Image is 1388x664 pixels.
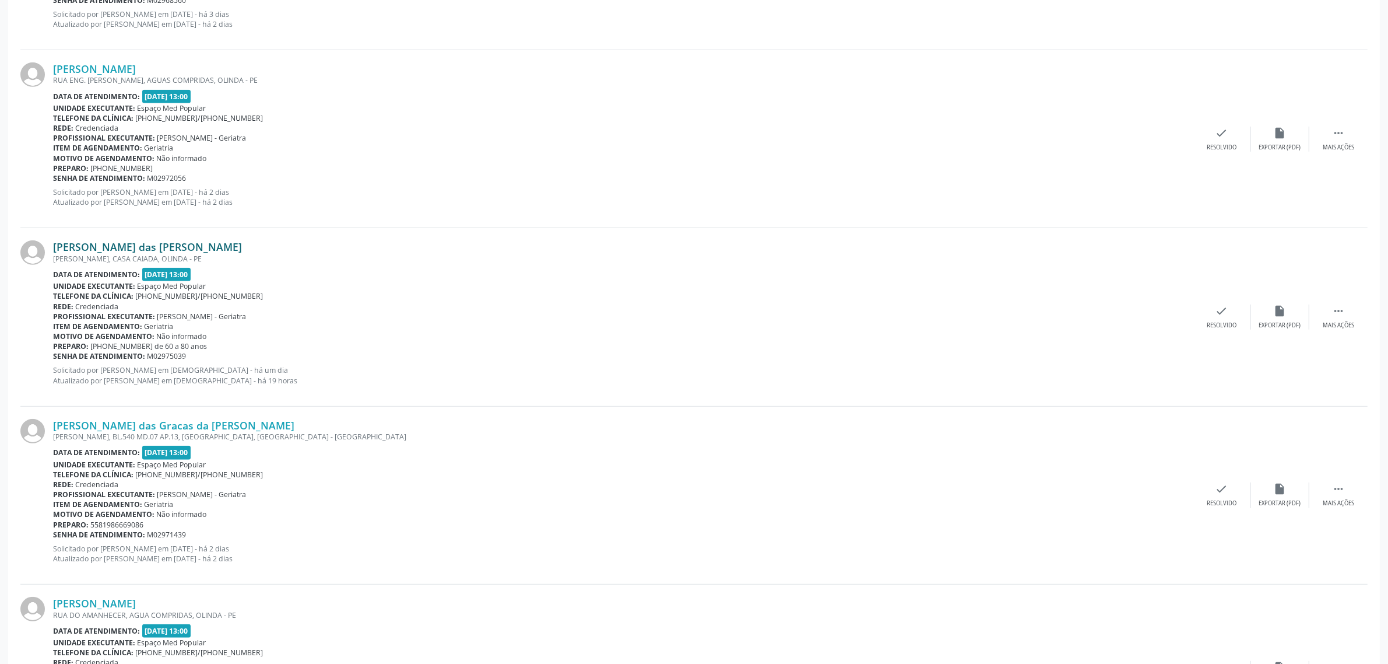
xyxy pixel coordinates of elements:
span: [DATE] 13:00 [142,90,191,103]
b: Unidade executante: [53,638,135,648]
b: Preparo: [53,341,89,351]
span: Geriatria [145,499,174,509]
div: Resolvido [1207,144,1236,152]
span: [PERSON_NAME] - Geriatra [157,133,247,143]
div: Exportar (PDF) [1259,499,1301,508]
b: Profissional executante: [53,133,155,143]
div: [PERSON_NAME], BL.540 MD.07 AP.13, [GEOGRAPHIC_DATA], [GEOGRAPHIC_DATA] - [GEOGRAPHIC_DATA] [53,432,1193,442]
div: Mais ações [1323,144,1354,152]
b: Item de agendamento: [53,499,142,509]
p: Solicitado por [PERSON_NAME] em [DATE] - há 2 dias Atualizado por [PERSON_NAME] em [DATE] - há 2 ... [53,187,1193,207]
a: [PERSON_NAME] das Gracas da [PERSON_NAME] [53,419,294,432]
span: Geriatria [145,321,174,331]
div: Mais ações [1323,321,1354,330]
a: [PERSON_NAME] [53,597,136,610]
span: M02972056 [147,173,187,183]
span: Espaço Med Popular [138,460,206,470]
span: Credenciada [76,302,119,312]
div: Resolvido [1207,499,1236,508]
i: check [1215,483,1228,495]
b: Motivo de agendamento: [53,509,154,519]
b: Unidade executante: [53,460,135,470]
b: Senha de atendimento: [53,173,145,183]
b: Senha de atendimento: [53,530,145,540]
span: 5581986669086 [91,520,144,530]
b: Telefone da clínica: [53,113,133,123]
p: Solicitado por [PERSON_NAME] em [DATE] - há 2 dias Atualizado por [PERSON_NAME] em [DATE] - há 2 ... [53,544,1193,564]
div: Mais ações [1323,499,1354,508]
a: [PERSON_NAME] [53,62,136,75]
img: img [20,62,45,87]
span: Espaço Med Popular [138,103,206,113]
div: RUA ENG. [PERSON_NAME], AGUAS COMPRIDAS, OLINDA - PE [53,75,1193,85]
img: img [20,419,45,443]
b: Item de agendamento: [53,321,142,331]
i: insert_drive_file [1274,305,1287,317]
b: Rede: [53,302,73,312]
b: Data de atendimento: [53,448,140,457]
span: [PHONE_NUMBER]/[PHONE_NUMBER] [136,291,263,301]
p: Solicitado por [PERSON_NAME] em [DATE] - há 3 dias Atualizado por [PERSON_NAME] em [DATE] - há 2 ... [53,9,1193,29]
i: insert_drive_file [1274,483,1287,495]
i: check [1215,127,1228,139]
div: Exportar (PDF) [1259,321,1301,330]
span: M02975039 [147,351,187,361]
b: Telefone da clínica: [53,291,133,301]
span: [PHONE_NUMBER] [91,163,153,173]
img: img [20,240,45,265]
b: Motivo de agendamento: [53,331,154,341]
span: [DATE] 13:00 [142,446,191,459]
span: [PERSON_NAME] - Geriatra [157,490,247,499]
img: img [20,597,45,621]
span: Credenciada [76,123,119,133]
i:  [1332,305,1345,317]
b: Motivo de agendamento: [53,153,154,163]
b: Unidade executante: [53,103,135,113]
div: [PERSON_NAME], CASA CAIADA, OLINDA - PE [53,254,1193,264]
span: Geriatria [145,143,174,153]
span: Não informado [157,509,207,519]
span: Credenciada [76,480,119,490]
b: Item de agendamento: [53,143,142,153]
b: Preparo: [53,520,89,530]
span: [DATE] 13:00 [142,268,191,281]
span: M02971439 [147,530,187,540]
span: [PHONE_NUMBER]/[PHONE_NUMBER] [136,648,263,658]
b: Senha de atendimento: [53,351,145,361]
b: Data de atendimento: [53,92,140,102]
div: RUA DO AMANHECER, AGUA COMPRIDAS, OLINDA - PE [53,610,1193,620]
div: Resolvido [1207,321,1236,330]
p: Solicitado por [PERSON_NAME] em [DEMOGRAPHIC_DATA] - há um dia Atualizado por [PERSON_NAME] em [D... [53,365,1193,385]
b: Rede: [53,123,73,133]
span: [DATE] 13:00 [142,624,191,638]
b: Data de atendimento: [53,270,140,279]
span: [PERSON_NAME] - Geriatra [157,312,247,321]
b: Telefone da clínica: [53,470,133,480]
b: Unidade executante: [53,281,135,291]
a: [PERSON_NAME] das [PERSON_NAME] [53,240,242,253]
b: Profissional executante: [53,312,155,321]
div: Exportar (PDF) [1259,144,1301,152]
b: Rede: [53,480,73,490]
i:  [1332,127,1345,139]
span: Espaço Med Popular [138,638,206,648]
b: Data de atendimento: [53,626,140,636]
span: [PHONE_NUMBER]/[PHONE_NUMBER] [136,470,263,480]
span: [PHONE_NUMBER] de 60 a 80 anos [91,341,208,351]
i: insert_drive_file [1274,127,1287,139]
i: check [1215,305,1228,317]
b: Profissional executante: [53,490,155,499]
span: [PHONE_NUMBER]/[PHONE_NUMBER] [136,113,263,123]
span: Não informado [157,153,207,163]
b: Telefone da clínica: [53,648,133,658]
span: Não informado [157,331,207,341]
span: Espaço Med Popular [138,281,206,291]
i:  [1332,483,1345,495]
b: Preparo: [53,163,89,173]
